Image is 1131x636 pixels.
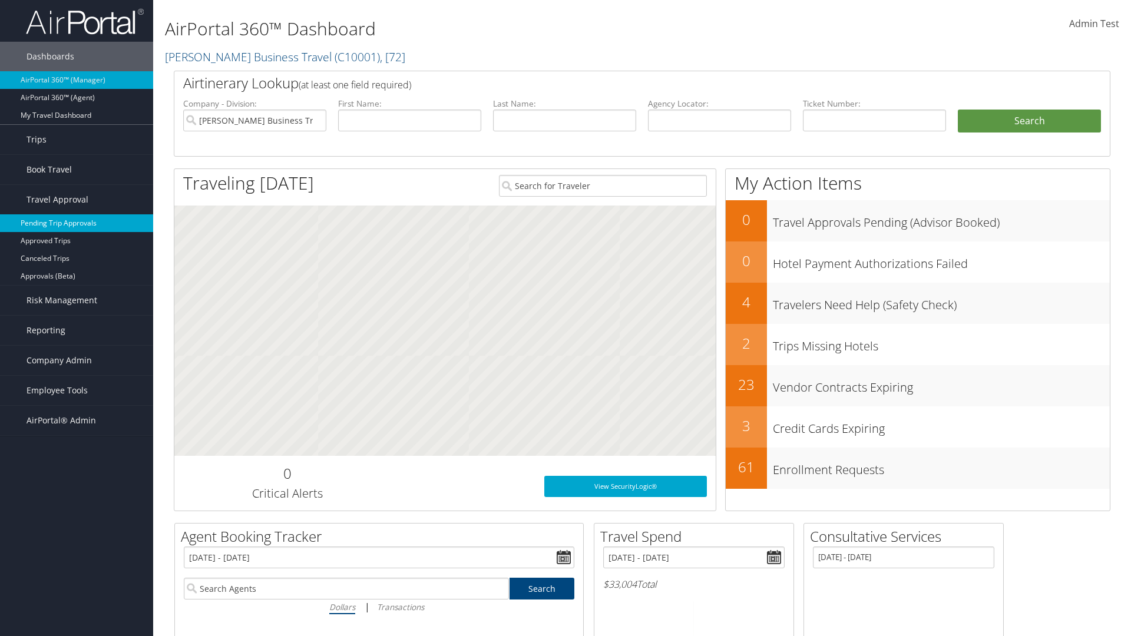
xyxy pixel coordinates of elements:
[726,324,1110,365] a: 2Trips Missing Hotels
[493,98,636,110] label: Last Name:
[726,365,1110,406] a: 23Vendor Contracts Expiring
[377,601,424,612] i: Transactions
[183,73,1023,93] h2: Airtinerary Lookup
[165,16,801,41] h1: AirPortal 360™ Dashboard
[726,210,767,230] h2: 0
[726,283,1110,324] a: 4Travelers Need Help (Safety Check)
[335,49,380,65] span: ( C10001 )
[183,171,314,196] h1: Traveling [DATE]
[726,241,1110,283] a: 0Hotel Payment Authorizations Failed
[603,578,785,591] h6: Total
[600,526,793,546] h2: Travel Spend
[726,457,767,477] h2: 61
[726,448,1110,489] a: 61Enrollment Requests
[27,286,97,315] span: Risk Management
[183,485,391,502] h3: Critical Alerts
[184,578,509,599] input: Search Agents
[27,316,65,345] span: Reporting
[183,463,391,483] h2: 0
[27,376,88,405] span: Employee Tools
[773,250,1110,272] h3: Hotel Payment Authorizations Failed
[810,526,1003,546] h2: Consultative Services
[27,155,72,184] span: Book Travel
[27,185,88,214] span: Travel Approval
[726,200,1110,241] a: 0Travel Approvals Pending (Advisor Booked)
[726,171,1110,196] h1: My Action Items
[165,49,405,65] a: [PERSON_NAME] Business Travel
[726,416,767,436] h2: 3
[329,601,355,612] i: Dollars
[773,415,1110,437] h3: Credit Cards Expiring
[299,78,411,91] span: (at least one field required)
[499,175,707,197] input: Search for Traveler
[27,346,92,375] span: Company Admin
[27,125,47,154] span: Trips
[726,333,767,353] h2: 2
[27,406,96,435] span: AirPortal® Admin
[726,292,767,312] h2: 4
[1069,17,1119,30] span: Admin Test
[603,578,637,591] span: $33,004
[726,375,767,395] h2: 23
[27,42,74,71] span: Dashboards
[184,599,574,614] div: |
[773,291,1110,313] h3: Travelers Need Help (Safety Check)
[726,406,1110,448] a: 3Credit Cards Expiring
[773,456,1110,478] h3: Enrollment Requests
[726,251,767,271] h2: 0
[544,476,707,497] a: View SecurityLogic®
[648,98,791,110] label: Agency Locator:
[338,98,481,110] label: First Name:
[803,98,946,110] label: Ticket Number:
[380,49,405,65] span: , [ 72 ]
[773,332,1110,355] h3: Trips Missing Hotels
[958,110,1101,133] button: Search
[773,208,1110,231] h3: Travel Approvals Pending (Advisor Booked)
[773,373,1110,396] h3: Vendor Contracts Expiring
[510,578,575,599] a: Search
[26,8,144,35] img: airportal-logo.png
[1069,6,1119,42] a: Admin Test
[183,98,326,110] label: Company - Division:
[181,526,583,546] h2: Agent Booking Tracker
